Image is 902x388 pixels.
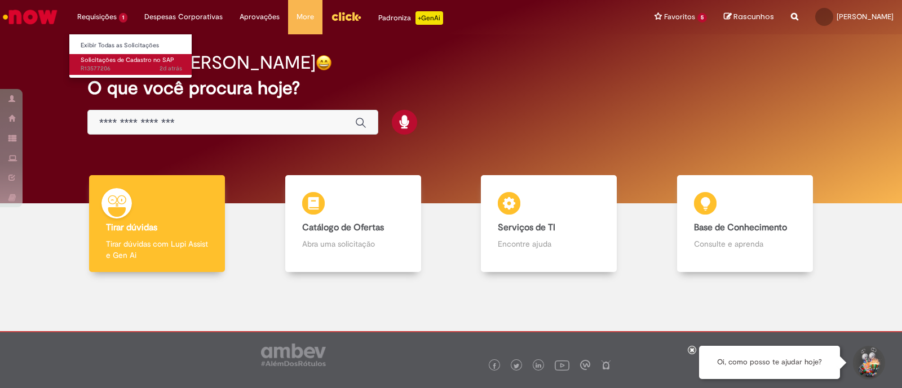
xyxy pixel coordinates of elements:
[302,222,384,233] b: Catálogo de Ofertas
[302,238,404,249] p: Abra uma solicitação
[733,11,774,22] span: Rascunhos
[580,360,590,370] img: logo_footer_workplace.png
[106,238,208,261] p: Tirar dúvidas com Lupi Assist e Gen Ai
[59,175,255,273] a: Tirar dúvidas Tirar dúvidas com Lupi Assist e Gen Ai
[160,64,182,73] span: 2d atrás
[69,54,193,75] a: Aberto R13577206 : Solicitações de Cadastro no SAP
[694,222,787,233] b: Base de Conhecimento
[699,346,840,379] div: Oi, como posso te ajudar hoje?
[81,56,174,64] span: Solicitações de Cadastro no SAP
[255,175,452,273] a: Catálogo de Ofertas Abra uma solicitação
[724,12,774,23] a: Rascunhos
[316,55,332,71] img: happy-face.png
[697,13,707,23] span: 5
[664,11,695,23] span: Favoritos
[378,11,443,25] div: Padroniza
[498,238,600,249] p: Encontre ajuda
[415,11,443,25] p: +GenAi
[851,346,885,380] button: Iniciar Conversa de Suporte
[514,363,519,369] img: logo_footer_twitter.png
[87,53,316,73] h2: Boa tarde, [PERSON_NAME]
[87,78,815,98] h2: O que você procura hoje?
[144,11,223,23] span: Despesas Corporativas
[492,363,497,369] img: logo_footer_facebook.png
[261,344,326,366] img: logo_footer_ambev_rotulo_gray.png
[77,11,117,23] span: Requisições
[536,363,541,369] img: logo_footer_linkedin.png
[331,8,361,25] img: click_logo_yellow_360x200.png
[240,11,280,23] span: Aprovações
[498,222,555,233] b: Serviços de TI
[81,64,182,73] span: R13577206
[601,360,611,370] img: logo_footer_naosei.png
[555,358,569,372] img: logo_footer_youtube.png
[297,11,314,23] span: More
[106,222,157,233] b: Tirar dúvidas
[694,238,796,249] p: Consulte e aprenda
[69,39,193,52] a: Exibir Todas as Solicitações
[837,12,894,21] span: [PERSON_NAME]
[1,6,59,28] img: ServiceNow
[160,64,182,73] time: 29/09/2025 14:21:43
[69,34,192,78] ul: Requisições
[647,175,843,273] a: Base de Conhecimento Consulte e aprenda
[451,175,647,273] a: Serviços de TI Encontre ajuda
[119,13,127,23] span: 1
